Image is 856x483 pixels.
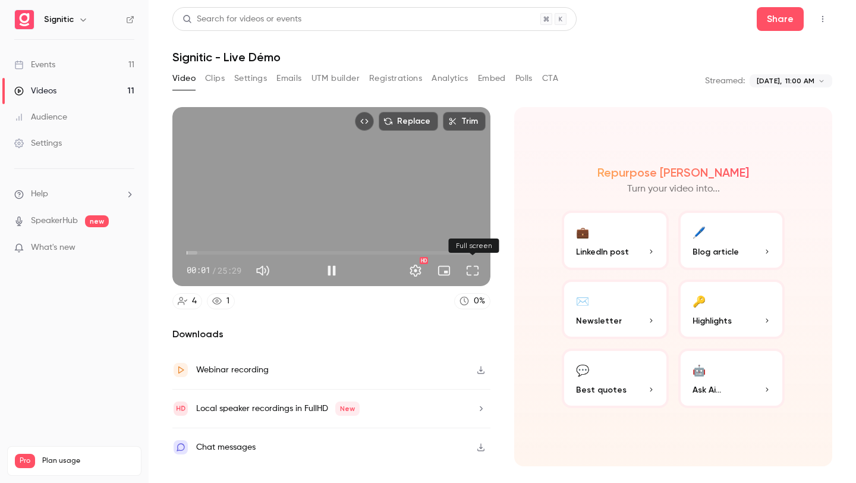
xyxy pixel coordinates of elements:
[576,315,622,327] span: Newsletter
[693,291,706,310] div: 🔑
[187,264,241,277] div: 00:01
[693,315,732,327] span: Highlights
[251,259,275,283] button: Mute
[813,10,832,29] button: Top Bar Actions
[276,69,301,88] button: Emails
[576,222,589,241] div: 💼
[320,259,344,283] button: Pause
[14,59,55,71] div: Events
[515,69,533,88] button: Polls
[562,280,669,339] button: ✉️Newsletter
[207,293,235,309] a: 1
[693,246,739,258] span: Blog article
[182,13,301,26] div: Search for videos or events
[226,295,229,308] div: 1
[576,291,589,310] div: ✉️
[196,402,360,416] div: Local speaker recordings in FullHD
[678,280,785,339] button: 🔑Highlights
[576,360,589,379] div: 💬
[420,257,428,264] div: HD
[449,239,499,253] div: Full screen
[693,384,721,396] span: Ask Ai...
[785,76,814,86] span: 11:00 AM
[335,402,360,416] span: New
[355,112,374,131] button: Embed video
[311,69,360,88] button: UTM builder
[172,327,490,341] h2: Downloads
[678,211,785,270] button: 🖊️Blog article
[562,211,669,270] button: 💼LinkedIn post
[14,85,56,97] div: Videos
[379,112,438,131] button: Replace
[15,10,34,29] img: Signitic
[172,69,196,88] button: Video
[196,440,256,454] div: Chat messages
[205,69,225,88] button: Clips
[14,188,134,200] li: help-dropdown-opener
[432,69,468,88] button: Analytics
[627,182,720,196] p: Turn your video into...
[31,188,48,200] span: Help
[14,111,67,123] div: Audience
[44,14,74,26] h6: Signitic
[218,264,241,277] span: 25:29
[172,50,832,64] h1: Signitic - Live Démo
[474,295,485,308] div: 0 %
[31,241,75,254] span: What's new
[432,259,456,283] button: Turn on miniplayer
[212,264,216,277] span: /
[454,293,490,309] a: 0%
[757,76,782,86] span: [DATE],
[369,69,422,88] button: Registrations
[461,259,484,283] button: Full screen
[172,293,202,309] a: 4
[705,75,745,87] p: Streamed:
[196,363,269,377] div: Webinar recording
[14,137,62,149] div: Settings
[757,7,804,31] button: Share
[15,454,35,468] span: Pro
[678,349,785,408] button: 🤖Ask Ai...
[478,69,506,88] button: Embed
[542,69,558,88] button: CTA
[404,259,427,283] button: Settings
[234,69,267,88] button: Settings
[443,112,486,131] button: Trim
[693,222,706,241] div: 🖊️
[576,384,627,396] span: Best quotes
[42,456,134,466] span: Plan usage
[31,215,78,227] a: SpeakerHub
[562,349,669,408] button: 💬Best quotes
[597,165,749,180] h2: Repurpose [PERSON_NAME]
[192,295,197,308] div: 4
[693,360,706,379] div: 🤖
[576,246,629,258] span: LinkedIn post
[187,264,210,277] span: 00:01
[85,215,109,227] span: new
